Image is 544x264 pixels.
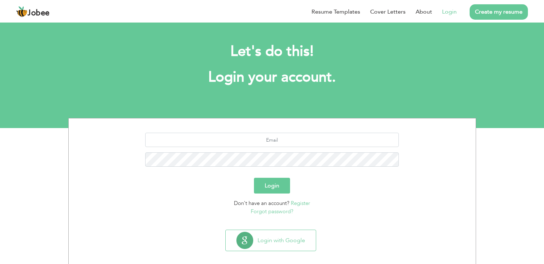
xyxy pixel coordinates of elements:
a: Forgot password? [251,208,293,215]
a: Create my resume [470,4,528,20]
span: Jobee [28,9,50,17]
a: Register [291,200,310,207]
button: Login [254,178,290,194]
h2: Let's do this! [79,42,465,61]
a: Resume Templates [312,8,360,16]
a: Jobee [16,6,50,18]
a: Login [442,8,457,16]
input: Email [145,133,399,147]
h1: Login your account. [79,68,465,87]
a: About [416,8,432,16]
button: Login with Google [226,230,316,251]
img: jobee.io [16,6,28,18]
a: Cover Letters [370,8,406,16]
span: Don't have an account? [234,200,289,207]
